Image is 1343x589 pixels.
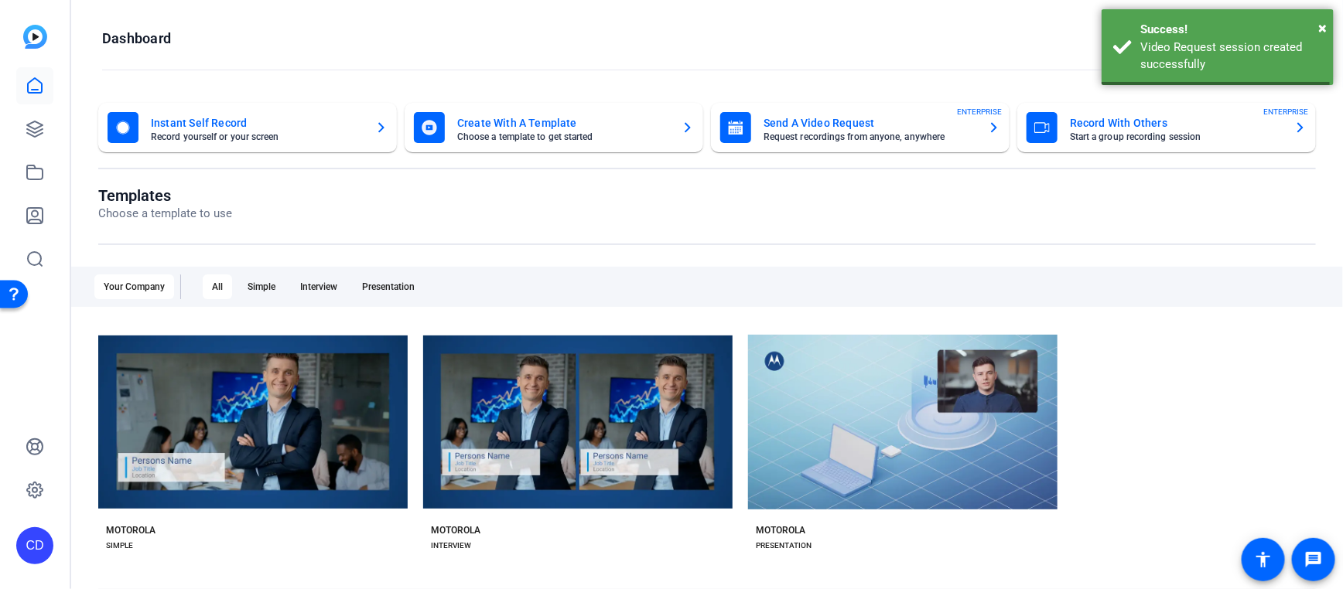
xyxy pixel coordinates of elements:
div: MOTOROLA [431,524,480,536]
button: Close [1318,16,1327,39]
mat-icon: accessibility [1254,550,1273,569]
div: PRESENTATION [756,540,812,552]
button: Instant Self RecordRecord yourself or your screen [98,103,397,152]
h1: Dashboard [102,29,171,48]
div: Success! [1140,21,1322,39]
button: Create With A TemplateChoose a template to get started [405,103,703,152]
div: Video Request session created successfully [1140,39,1322,73]
p: Choose a template to use [98,205,232,223]
div: SIMPLE [106,540,133,552]
img: blue-gradient.svg [23,25,47,49]
mat-card-title: Record With Others [1070,114,1282,132]
button: Send A Video RequestRequest recordings from anyone, anywhereENTERPRISE [711,103,1010,152]
mat-icon: message [1304,550,1323,569]
h1: Templates [98,186,232,205]
div: All [203,274,232,299]
mat-card-title: Create With A Template [457,114,669,132]
mat-card-subtitle: Start a group recording session [1070,132,1282,141]
div: Your Company [94,274,174,299]
span: ENTERPRISE [1263,106,1308,117]
span: × [1318,19,1327,37]
mat-card-subtitle: Choose a template to get started [457,132,669,141]
mat-card-subtitle: Record yourself or your screen [151,132,363,141]
mat-card-title: Send A Video Request [764,114,976,132]
div: Simple [238,274,285,299]
div: Presentation [353,274,424,299]
button: Record With OthersStart a group recording sessionENTERPRISE [1017,103,1316,152]
div: INTERVIEW [431,540,471,552]
div: MOTOROLA [756,524,805,536]
div: MOTOROLA [106,524,155,536]
span: ENTERPRISE [957,106,1002,117]
mat-card-subtitle: Request recordings from anyone, anywhere [764,132,976,141]
div: CD [16,527,53,564]
div: Interview [291,274,347,299]
mat-card-title: Instant Self Record [151,114,363,132]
